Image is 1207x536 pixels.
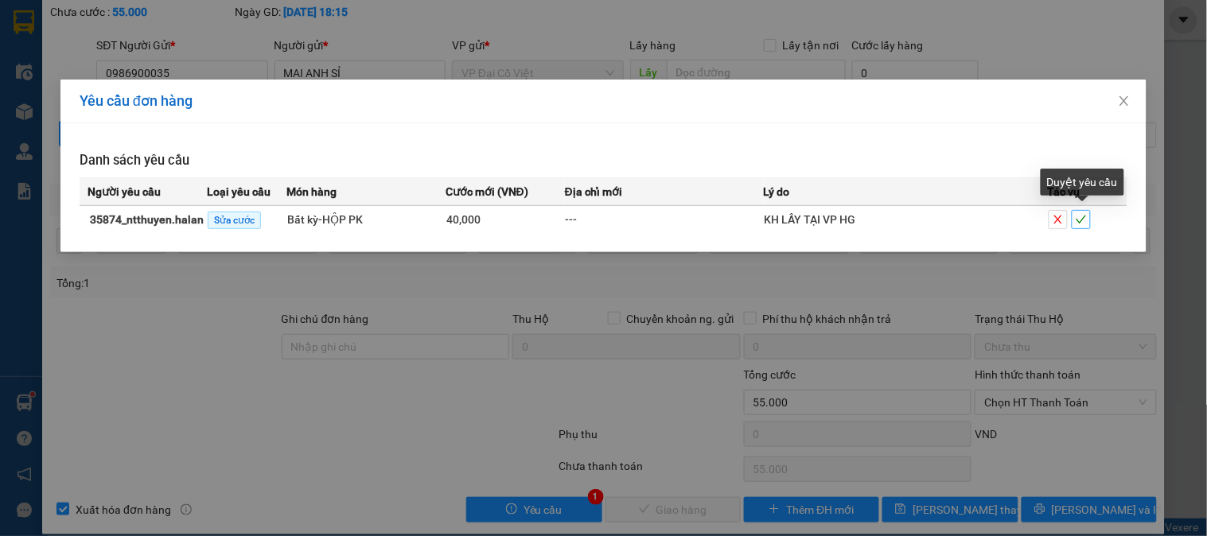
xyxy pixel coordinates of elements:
h3: Danh sách yêu cầu [80,150,1127,171]
span: Địa chỉ mới [565,183,622,200]
span: --- [566,213,578,226]
button: close [1049,210,1068,229]
div: Yêu cầu đơn hàng [80,92,1127,110]
button: Close [1102,80,1147,124]
span: - HỘP PK [318,213,363,226]
span: Bất kỳ [287,213,363,226]
span: Cước mới (VNĐ) [446,183,528,200]
span: check [1073,214,1090,225]
span: Món hàng [286,183,337,200]
span: Người yêu cầu [88,183,161,200]
div: Duyệt yêu cầu [1041,169,1124,196]
span: Loại yêu cầu [207,183,271,200]
span: 40,000 [446,213,481,226]
span: Lý do [764,183,790,200]
span: KH LẤY TẠI VP HG [765,213,856,226]
span: close [1118,95,1131,107]
button: check [1072,210,1091,229]
span: Sửa cước [208,212,261,229]
strong: 35874_ntthuyen.halan [90,213,204,226]
span: close [1049,214,1067,225]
